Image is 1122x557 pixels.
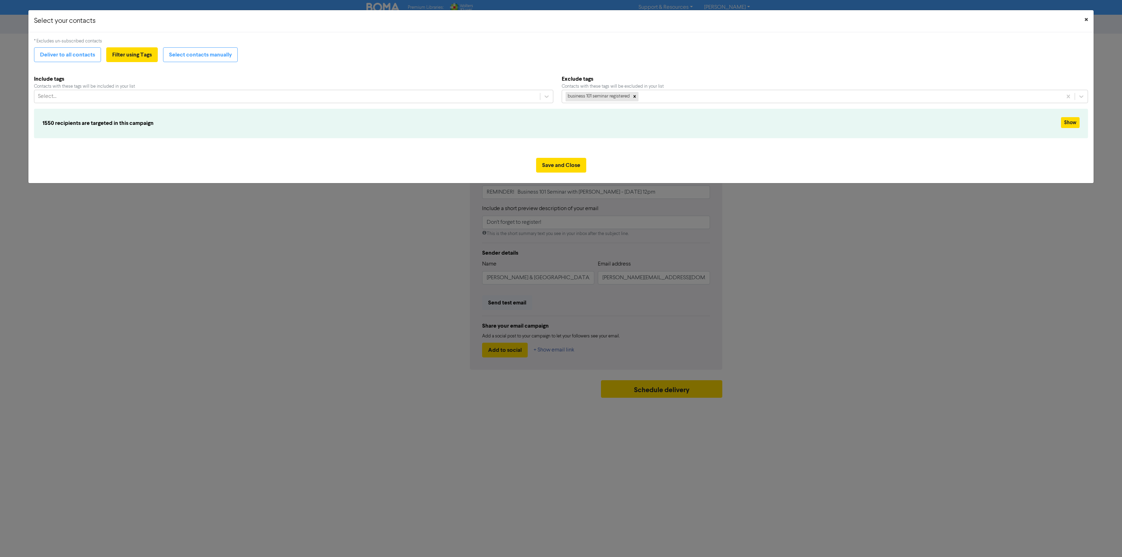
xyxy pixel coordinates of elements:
[1087,523,1122,557] iframe: Chat Widget
[536,158,586,173] button: Save and Close
[34,83,553,90] div: Contacts with these tags will be included in your list
[1061,117,1080,128] button: Show
[562,83,1088,90] div: Contacts with these tags will be excluded in your list
[38,92,56,101] div: Select...
[34,16,96,26] h5: Select your contacts
[562,75,1088,83] b: Exclude tags
[566,92,631,101] div: business 101 seminar registered
[42,120,905,127] h6: 1550 recipients are targeted in this campaign
[34,47,101,62] button: Deliver to all contacts
[1079,10,1094,30] button: Close
[106,47,158,62] button: Filter using Tags
[163,47,238,62] button: Select contacts manually
[34,75,553,83] b: Include tags
[34,38,1088,45] div: * Excludes un-subscribed contacts
[1084,15,1088,25] span: ×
